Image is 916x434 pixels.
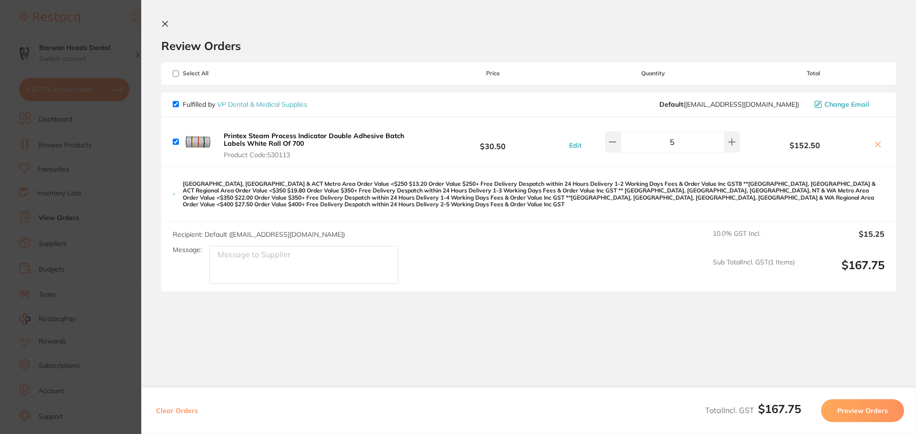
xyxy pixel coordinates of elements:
[821,399,904,422] button: Preview Orders
[713,258,795,284] span: Sub Total Incl. GST ( 1 Items)
[659,100,683,109] b: Default
[802,258,885,284] output: $167.75
[183,101,307,108] p: Fulfilled by
[758,402,801,416] b: $167.75
[564,70,742,77] span: Quantity
[173,70,268,77] span: Select All
[566,141,584,150] button: Edit
[659,101,799,108] span: sales@vpdentalandmedical.com.au
[742,70,885,77] span: Total
[153,399,201,422] button: Clear Orders
[221,131,422,159] button: Printex Steam Process Indicator Double Adhesive Batch Labels White Roll Of 700 Product Code:530113
[422,70,564,77] span: Price
[161,39,896,53] h2: Review Orders
[224,131,404,148] b: Printex Steam Process Indicator Double Adhesive Batch Labels White Roll Of 700
[224,151,419,159] span: Product Code: 530113
[183,127,213,157] img: NXFmd2E3OQ
[173,230,345,239] span: Recipient: Default ( [EMAIL_ADDRESS][DOMAIN_NAME] )
[422,133,564,151] b: $30.50
[742,141,867,150] b: $152.50
[713,230,795,251] span: 10.0 % GST Incl.
[217,100,307,109] a: VP Dental & Medical Supplies
[183,181,885,208] p: [GEOGRAPHIC_DATA], [GEOGRAPHIC_DATA] & ACT Metro Area Order Value <$250 ​$13.20 Order Value $250+...
[824,101,869,108] span: Change Email
[812,100,885,109] button: Change Email
[802,230,885,251] output: $15.25
[173,246,202,254] label: Message:
[705,405,801,415] span: Total Incl. GST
